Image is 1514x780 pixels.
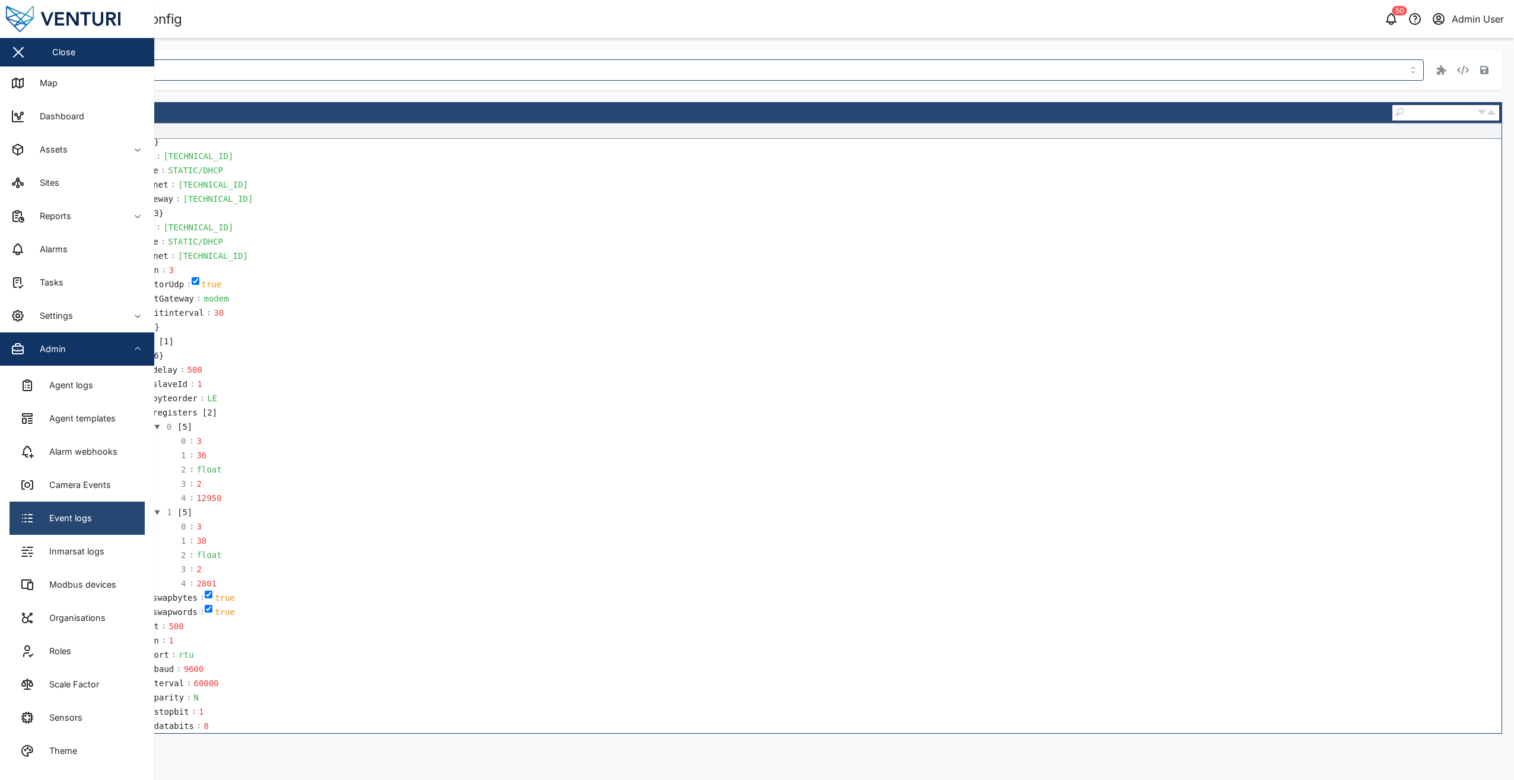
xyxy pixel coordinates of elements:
[40,445,117,458] div: Alarm webhooks
[9,668,145,701] a: Scale Factor
[9,435,145,468] a: Alarm webhooks
[200,391,205,405] td: :
[195,548,223,562] div: float
[180,363,185,377] td: :
[9,369,145,402] a: Agent logs
[40,678,99,691] div: Scale Factor
[31,343,66,356] div: Admin
[9,468,145,502] a: Camera Events
[189,462,194,477] td: :
[212,306,231,319] div: 30
[9,402,145,435] a: Agent templates
[31,210,71,223] div: Reports
[192,677,221,690] div: 60000
[200,591,205,605] td: :
[202,292,230,305] div: modem
[136,192,175,205] div: gateway
[186,277,191,291] td: :
[156,149,161,163] td: :
[179,492,189,505] div: 4
[151,605,199,619] div: swapwords
[9,701,145,734] a: Sensors
[40,379,93,392] div: Agent logs
[181,192,255,205] div: [TECHNICAL_ID]
[195,563,214,576] div: 2
[6,6,160,32] img: Main Logo
[176,662,181,676] td: :
[40,578,116,591] div: Modbus devices
[171,249,176,263] td: :
[197,705,216,718] div: 1
[9,535,145,568] a: Inmarsat logs
[9,635,145,668] a: Roles
[40,711,82,724] div: Sensors
[186,363,205,376] div: 500
[186,676,191,690] td: :
[40,645,71,658] div: Roles
[195,477,214,490] div: 2
[31,176,59,189] div: Sites
[9,568,145,601] a: Modbus devices
[156,220,161,234] td: :
[189,548,194,562] td: :
[31,276,63,289] div: Tasks
[213,591,237,604] div: true
[40,512,92,525] div: Event logs
[171,177,176,192] td: :
[157,335,176,348] div: array containing 1 items
[161,163,166,177] td: :
[161,619,166,633] td: :
[179,548,189,562] div: 2
[40,611,106,624] div: Organisations
[161,263,166,277] td: :
[151,591,199,604] div: swapbytes
[167,264,186,277] div: 3
[166,164,225,177] div: STATIC/DHCP
[151,406,199,419] div: registers
[122,292,196,305] div: defaultGateway
[1452,12,1504,27] div: Admin User
[179,463,189,476] div: 2
[1392,6,1407,15] div: 50
[189,434,194,448] td: :
[52,46,75,59] div: Close
[195,492,223,505] div: 12950
[200,605,205,619] td: :
[189,491,194,505] td: :
[176,506,194,519] div: array containing 5 items
[165,420,174,433] div: 0
[179,435,189,448] div: 0
[59,59,1424,81] input: Choose an asset
[177,648,196,661] div: rtu
[195,449,214,462] div: 36
[195,577,218,590] div: 2801
[167,620,186,633] div: 500
[190,377,195,391] td: :
[189,534,194,548] td: :
[122,306,206,319] div: transmitinterval
[161,221,235,234] div: [TECHNICAL_ID]
[196,719,201,733] td: :
[179,449,189,462] div: 1
[150,420,164,434] button: Click to expand/collapse this field (Ctrl+E). Ctrl+Click to expand/collapse including all childs.
[165,506,174,519] div: 1
[151,378,189,391] div: slaveId
[195,534,214,547] div: 38
[192,705,196,719] td: :
[182,662,206,676] div: 9600
[195,463,223,476] div: float
[179,520,189,533] div: 0
[122,705,191,718] div: rs485-stopbit
[31,243,68,256] div: Alarms
[189,576,194,591] td: :
[161,234,166,249] td: :
[189,562,194,576] td: :
[166,235,225,248] div: STATIC/DHCP
[122,719,196,733] div: rs485-databits
[192,691,211,704] div: N
[31,309,73,322] div: Settings
[176,249,250,262] div: [TECHNICAL_ID]
[31,143,68,156] div: Assets
[201,406,219,419] div: array containing 2 items
[176,178,250,191] div: [TECHNICAL_ID]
